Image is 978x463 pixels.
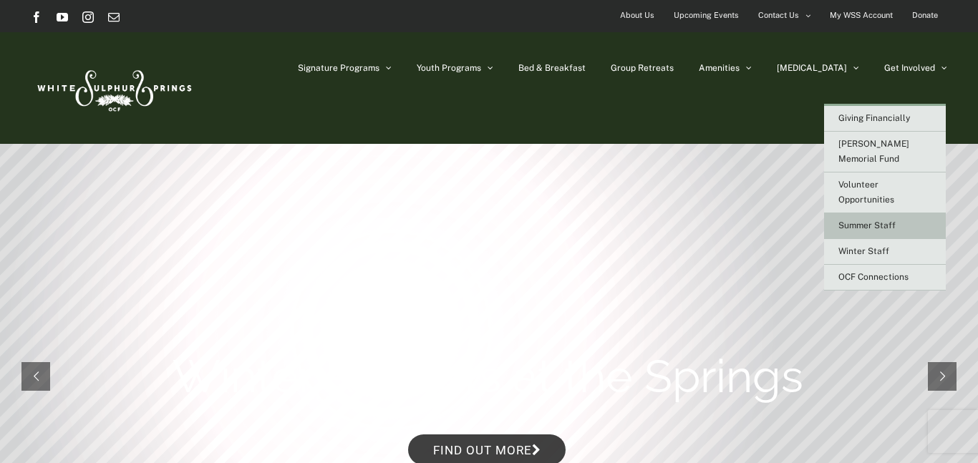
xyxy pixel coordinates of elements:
[758,5,799,26] span: Contact Us
[674,5,739,26] span: Upcoming Events
[884,32,947,104] a: Get Involved
[518,32,586,104] a: Bed & Breakfast
[620,5,654,26] span: About Us
[82,11,94,23] a: Instagram
[108,11,120,23] a: Email
[824,172,946,213] a: Volunteer Opportunities
[824,213,946,239] a: Summer Staff
[777,32,859,104] a: [MEDICAL_DATA]
[57,11,68,23] a: YouTube
[824,106,946,132] a: Giving Financially
[518,64,586,72] span: Bed & Breakfast
[31,11,42,23] a: Facebook
[824,132,946,172] a: [PERSON_NAME] Memorial Fund
[838,113,910,123] span: Giving Financially
[173,348,803,405] rs-layer: Winter Retreats at the Springs
[298,64,379,72] span: Signature Programs
[830,5,893,26] span: My WSS Account
[838,180,894,205] span: Volunteer Opportunities
[838,272,909,282] span: OCF Connections
[838,139,909,164] span: [PERSON_NAME] Memorial Fund
[31,54,195,122] img: White Sulphur Springs Logo
[824,265,946,291] a: OCF Connections
[912,5,938,26] span: Donate
[417,64,481,72] span: Youth Programs
[838,220,896,230] span: Summer Staff
[699,32,752,104] a: Amenities
[824,239,946,265] a: Winter Staff
[298,32,392,104] a: Signature Programs
[838,246,889,256] span: Winter Staff
[417,32,493,104] a: Youth Programs
[777,64,847,72] span: [MEDICAL_DATA]
[884,64,935,72] span: Get Involved
[611,32,674,104] a: Group Retreats
[699,64,740,72] span: Amenities
[298,32,947,104] nav: Main Menu
[611,64,674,72] span: Group Retreats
